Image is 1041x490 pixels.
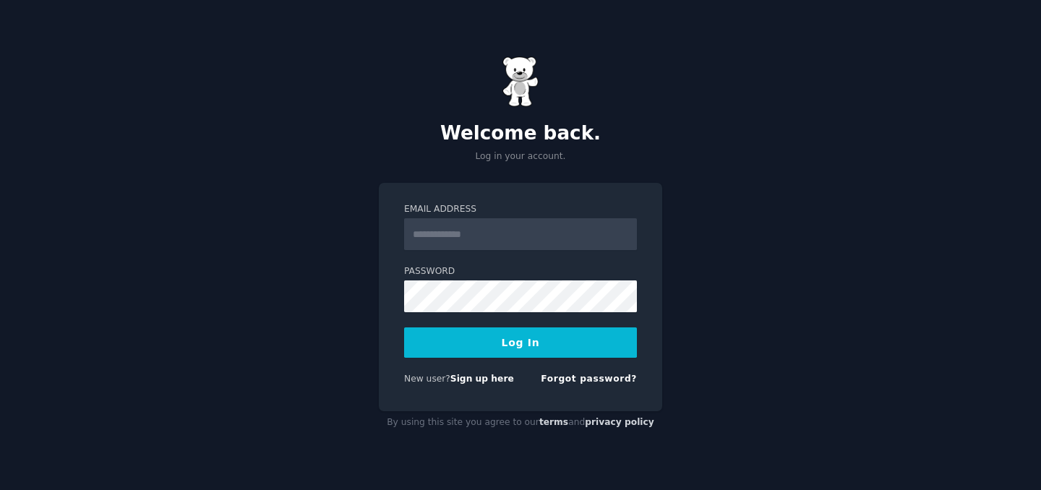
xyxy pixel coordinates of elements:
[404,265,637,278] label: Password
[404,203,637,216] label: Email Address
[450,374,514,384] a: Sign up here
[539,417,568,427] a: terms
[585,417,654,427] a: privacy policy
[379,411,662,434] div: By using this site you agree to our and
[379,122,662,145] h2: Welcome back.
[541,374,637,384] a: Forgot password?
[404,327,637,358] button: Log In
[404,374,450,384] span: New user?
[502,56,539,107] img: Gummy Bear
[379,150,662,163] p: Log in your account.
